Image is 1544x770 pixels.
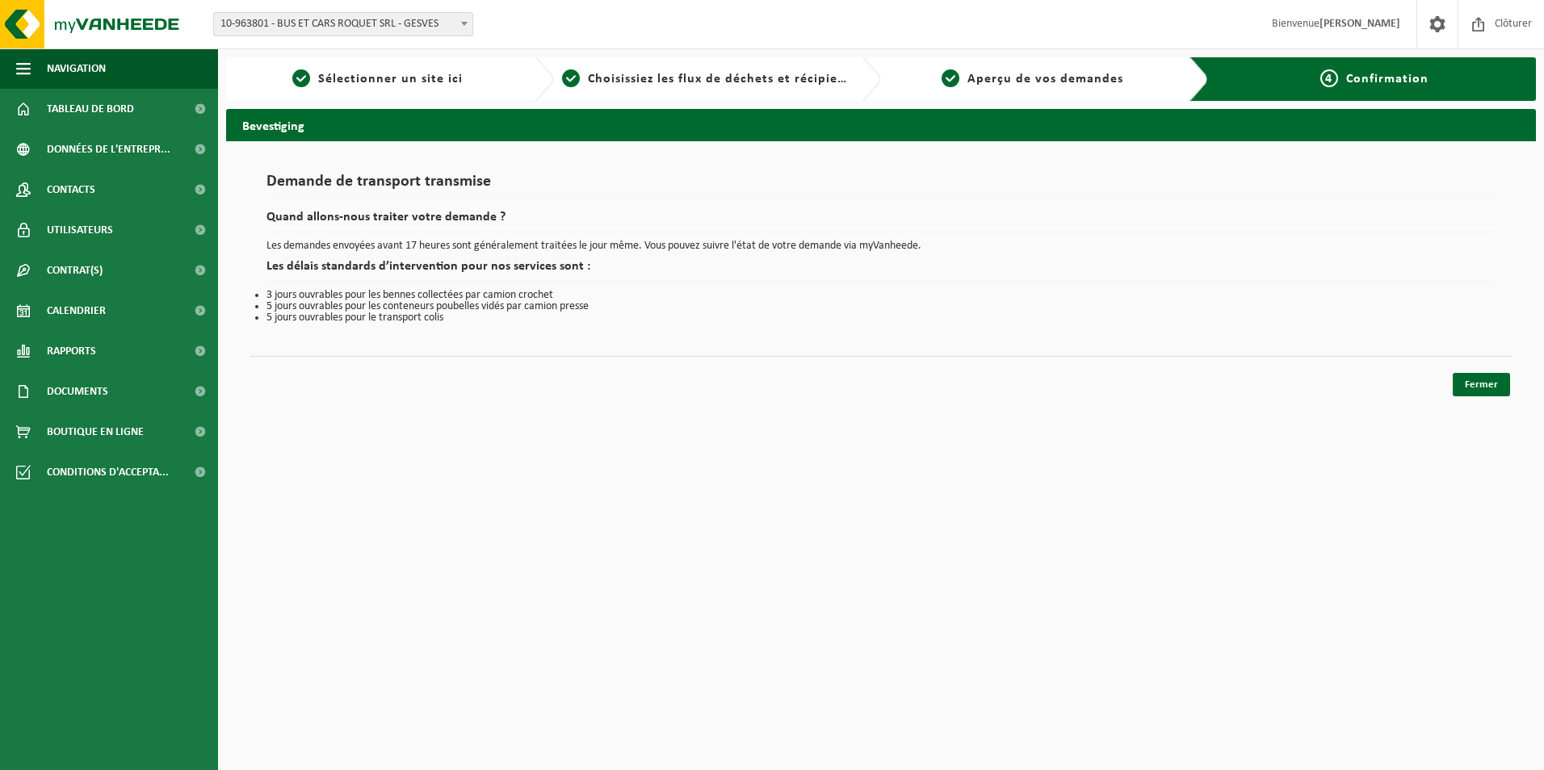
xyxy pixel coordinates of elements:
span: Utilisateurs [47,210,113,250]
h2: Les délais standards d’intervention pour nos services sont : [266,260,1496,282]
span: 10-963801 - BUS ET CARS ROQUET SRL - GESVES [214,13,472,36]
span: Données de l'entrepr... [47,129,170,169]
span: Choisissiez les flux de déchets et récipients [588,73,857,86]
span: Sélectionner un site ici [318,73,463,86]
span: 4 [1320,69,1338,87]
strong: [PERSON_NAME] [1320,18,1400,30]
span: 2 [562,69,580,87]
li: 5 jours ouvrables pour les conteneurs poubelles vidés par camion presse [266,301,1496,312]
span: Rapports [47,331,96,371]
span: 10-963801 - BUS ET CARS ROQUET SRL - GESVES [213,12,473,36]
p: Les demandes envoyées avant 17 heures sont généralement traitées le jour même. Vous pouvez suivre... [266,241,1496,252]
iframe: chat widget [8,734,270,770]
a: Fermer [1453,373,1510,396]
span: Tableau de bord [47,89,134,129]
span: Calendrier [47,291,106,331]
a: 2Choisissiez les flux de déchets et récipients [562,69,850,89]
h2: Quand allons-nous traiter votre demande ? [266,211,1496,232]
span: 3 [942,69,959,87]
a: 3Aperçu de vos demandes [889,69,1177,89]
span: Confirmation [1346,73,1429,86]
span: Navigation [47,48,106,89]
span: Conditions d'accepta... [47,452,169,492]
li: 3 jours ouvrables pour les bennes collectées par camion crochet [266,290,1496,301]
li: 5 jours ouvrables pour le transport colis [266,312,1496,324]
h2: Bevestiging [226,109,1536,140]
span: Boutique en ligne [47,412,144,452]
span: Aperçu de vos demandes [967,73,1123,86]
span: 1 [292,69,310,87]
h1: Demande de transport transmise [266,174,1496,199]
a: 1Sélectionner un site ici [234,69,522,89]
span: Documents [47,371,108,412]
span: Contacts [47,169,95,210]
span: Contrat(s) [47,250,103,291]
